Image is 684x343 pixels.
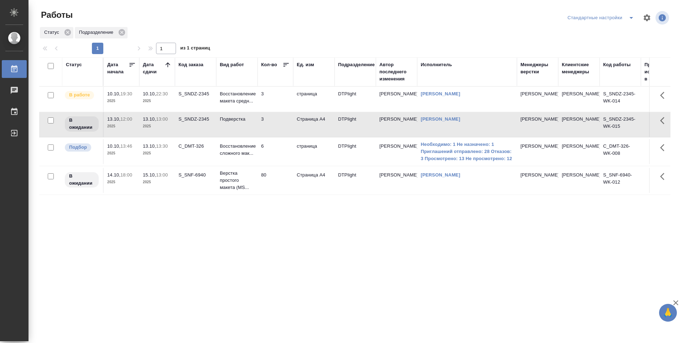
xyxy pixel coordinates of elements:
div: S_SNDZ-2345 [178,116,213,123]
p: 13.10, [143,143,156,149]
div: Статус [66,61,82,68]
div: Исполнитель назначен, приступать к работе пока рано [64,171,99,188]
div: Менеджеры верстки [520,61,555,75]
div: Код заказа [178,61,203,68]
p: В ожидании [69,173,94,187]
div: split button [566,12,638,23]
p: 10.10, [107,91,120,96]
p: 13:00 [156,116,168,122]
p: Верстка простого макета (MS... [220,170,254,191]
p: 13:00 [156,172,168,178]
p: 2025 [143,150,171,157]
p: 10.10, [107,143,120,149]
td: [PERSON_NAME] [376,168,417,193]
p: В ожидании [69,117,94,131]
button: Здесь прячутся важные кнопки [656,112,673,129]
p: Восстановление сложного мак... [220,143,254,157]
div: Исполнитель выполняет работу [64,90,99,100]
td: [PERSON_NAME] [558,168,600,193]
td: S_SNDZ-2345-WK-014 [600,87,641,112]
a: [PERSON_NAME] [421,116,460,122]
td: S_SNDZ-2345-WK-015 [600,112,641,137]
div: C_DMT-326 [178,143,213,150]
td: страница [293,139,335,164]
p: 2025 [107,97,136,105]
td: страница [293,87,335,112]
p: 2025 [143,179,171,186]
td: 6 [258,139,293,164]
a: [PERSON_NAME] [421,172,460,178]
div: S_SNDZ-2345 [178,90,213,97]
div: Прогресс исполнителя в SC [644,61,677,83]
div: Подразделение [75,27,128,38]
button: 🙏 [659,304,677,322]
td: C_DMT-326-WK-008 [600,139,641,164]
p: 2025 [107,150,136,157]
p: 13:30 [156,143,168,149]
div: Можно подбирать исполнителей [64,143,99,152]
td: 3 [258,112,293,137]
button: Здесь прячутся важные кнопки [656,87,673,104]
td: 3 [258,87,293,112]
div: Исполнитель [421,61,452,68]
p: [PERSON_NAME] [520,90,555,97]
td: DTPlight [335,87,376,112]
p: 13.10, [143,116,156,122]
div: Подразделение [338,61,375,68]
p: В работе [69,91,90,99]
p: 2025 [107,123,136,130]
p: 15.10, [143,172,156,178]
button: Здесь прячутся важные кнопки [656,168,673,185]
div: Вид работ [220,61,244,68]
div: Автор последнего изменения [379,61,414,83]
p: 14.10, [107,172,120,178]
div: Статус [40,27,73,38]
td: [PERSON_NAME] [558,139,600,164]
td: DTPlight [335,168,376,193]
p: 22:30 [156,91,168,96]
div: Код работы [603,61,631,68]
div: Дата сдачи [143,61,164,75]
td: [PERSON_NAME] [558,112,600,137]
p: 10.10, [143,91,156,96]
div: Исполнитель назначен, приступать к работе пока рано [64,116,99,132]
td: [PERSON_NAME] [376,87,417,112]
p: 13:46 [120,143,132,149]
td: Страница А4 [293,168,335,193]
p: 19:30 [120,91,132,96]
p: 13.10, [107,116,120,122]
p: [PERSON_NAME] [520,171,555,179]
p: Подразделение [79,29,116,36]
p: 12:00 [120,116,132,122]
button: Здесь прячутся важные кнопки [656,139,673,156]
td: DTPlight [335,139,376,164]
p: [PERSON_NAME] [520,116,555,123]
td: [PERSON_NAME] [376,139,417,164]
div: S_SNF-6940 [178,171,213,179]
p: 2025 [143,123,171,130]
a: [PERSON_NAME] [421,91,460,96]
p: 18:00 [120,172,132,178]
div: Дата начала [107,61,129,75]
td: [PERSON_NAME] [558,87,600,112]
span: из 1 страниц [180,44,210,54]
div: Кол-во [261,61,277,68]
span: 🙏 [662,305,674,320]
p: [PERSON_NAME] [520,143,555,150]
p: Подверстка [220,116,254,123]
span: Работы [39,9,73,21]
td: S_SNF-6940-WK-012 [600,168,641,193]
p: Статус [44,29,62,36]
td: 80 [258,168,293,193]
p: 2025 [143,97,171,105]
td: Страница А4 [293,112,335,137]
td: DTPlight [335,112,376,137]
a: Необходимо: 1 Не назначено: 1 Приглашений отправлено: 28 Отказов: 3 Просмотрено: 13 Не просмотрен... [421,141,513,162]
div: Клиентские менеджеры [562,61,596,75]
div: Ед. изм [297,61,314,68]
p: 2025 [107,179,136,186]
p: Восстановление макета средн... [220,90,254,105]
td: [PERSON_NAME] [376,112,417,137]
p: Подбор [69,144,87,151]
